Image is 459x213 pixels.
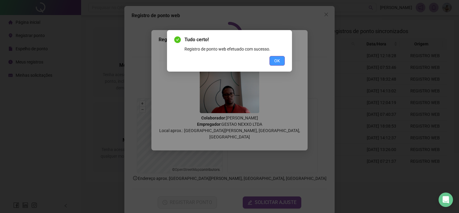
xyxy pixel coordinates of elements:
[274,57,280,64] span: OK
[174,36,181,43] span: check-circle
[269,56,285,66] button: OK
[184,46,285,52] div: Registro de ponto web efetuado com sucesso.
[439,193,453,207] div: Open Intercom Messenger
[184,36,285,43] span: Tudo certo!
